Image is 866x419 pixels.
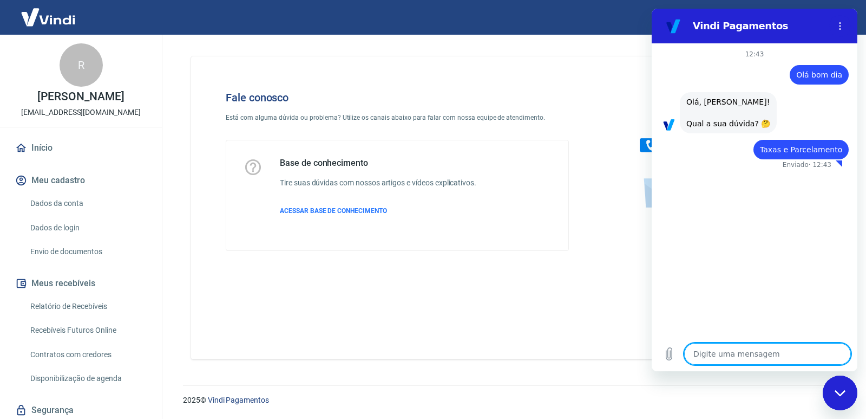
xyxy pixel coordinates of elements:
p: Está com alguma dúvida ou problema? Utilize os canais abaixo para falar com nossa equipe de atend... [226,113,569,123]
a: Envio de documentos [26,241,149,263]
iframe: Botão para abrir a janela de mensagens, conversa em andamento [823,376,857,410]
a: Dados de login [26,217,149,239]
button: Sair [814,8,853,28]
span: ACESSAR BASE DE CONHECIMENTO [280,207,387,215]
div: R [60,43,103,87]
a: Início [13,136,149,160]
h4: Fale conosco [226,91,569,104]
a: Recebíveis Futuros Online [26,319,149,341]
button: Meu cadastro [13,169,149,192]
a: Dados da conta [26,192,149,215]
h6: Tire suas dúvidas com nossos artigos e vídeos explicativos. [280,177,476,189]
p: [PERSON_NAME] [37,91,124,102]
p: 2025 © [183,395,840,406]
a: ACESSAR BASE DE CONHECIMENTO [280,206,476,216]
h5: Base de conhecimento [280,158,476,169]
a: Contratos com credores [26,344,149,366]
img: Vindi [13,1,83,34]
p: [EMAIL_ADDRESS][DOMAIN_NAME] [21,107,141,118]
button: Meus recebíveis [13,272,149,295]
a: Disponibilização de agenda [26,368,149,390]
a: Relatório de Recebíveis [26,295,149,318]
iframe: Janela de mensagens [652,9,857,371]
a: Vindi Pagamentos [208,396,269,404]
img: Fale conosco [618,74,783,218]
